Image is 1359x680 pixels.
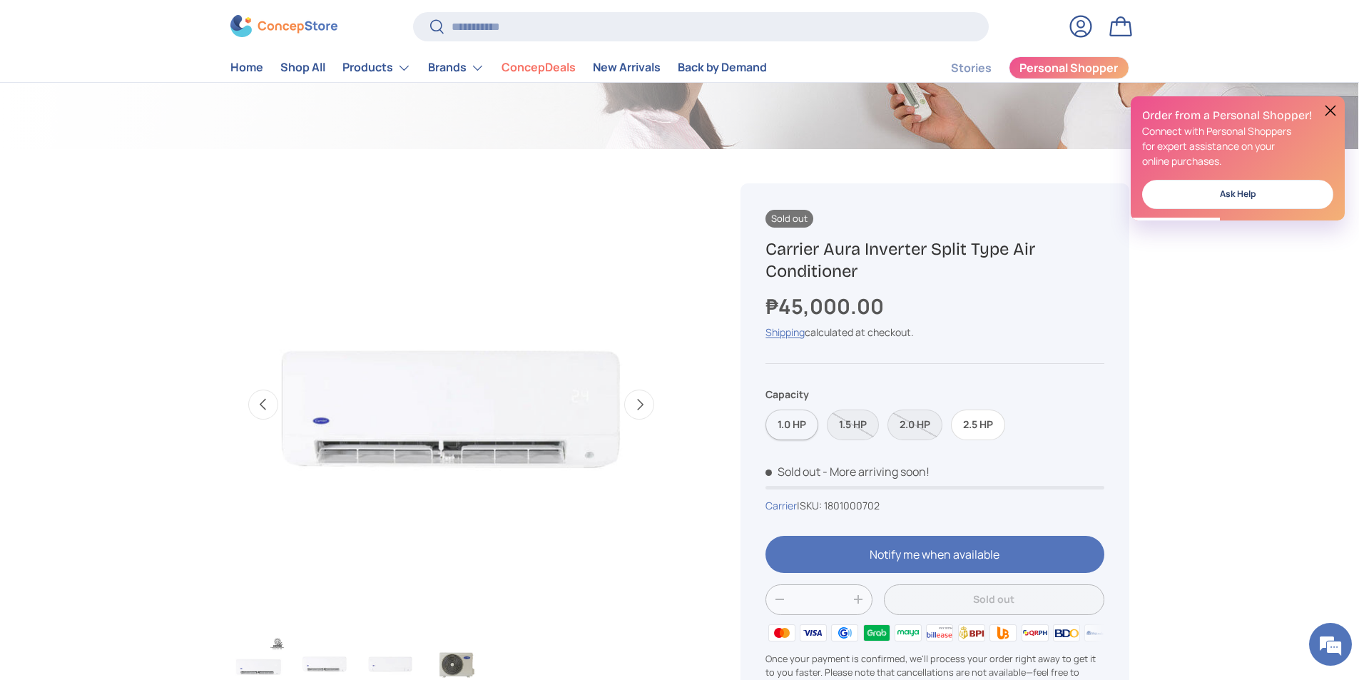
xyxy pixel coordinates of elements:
[1009,56,1129,79] a: Personal Shopper
[678,54,767,82] a: Back by Demand
[860,622,892,644] img: grabpay
[1142,123,1333,168] p: Connect with Personal Shoppers for expert assistance on your online purchases.
[798,622,829,644] img: visa
[951,54,992,82] a: Stories
[765,210,813,228] span: Sold out
[956,622,987,644] img: bpi
[765,464,820,479] span: Sold out
[230,54,767,82] nav: Primary
[797,499,880,512] span: |
[765,325,805,339] a: Shipping
[987,622,1019,644] img: ubp
[1051,622,1082,644] img: bdo
[280,54,325,82] a: Shop All
[1142,180,1333,209] a: Ask Help
[334,54,419,82] summary: Products
[917,54,1129,82] nav: Secondary
[230,16,337,38] img: ConcepStore
[765,499,797,512] a: Carrier
[230,54,263,82] a: Home
[765,238,1104,283] h1: Carrier Aura Inverter Split Type Air Conditioner
[824,499,880,512] span: 1801000702
[765,325,1104,340] div: calculated at checkout.
[593,54,661,82] a: New Arrivals
[1019,622,1050,644] img: qrph
[892,622,924,644] img: maya
[502,54,576,82] a: ConcepDeals
[1142,108,1333,123] h2: Order from a Personal Shopper!
[765,622,797,644] img: master
[924,622,955,644] img: billease
[1082,622,1114,644] img: metrobank
[823,464,930,479] p: - More arriving soon!
[800,499,822,512] span: SKU:
[884,584,1104,615] button: Sold out
[1019,63,1118,74] span: Personal Shopper
[827,410,879,440] label: Sold out
[829,622,860,644] img: gcash
[887,410,942,440] label: Sold out
[765,292,887,320] strong: ₱45,000.00
[419,54,493,82] summary: Brands
[765,387,809,402] legend: Capacity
